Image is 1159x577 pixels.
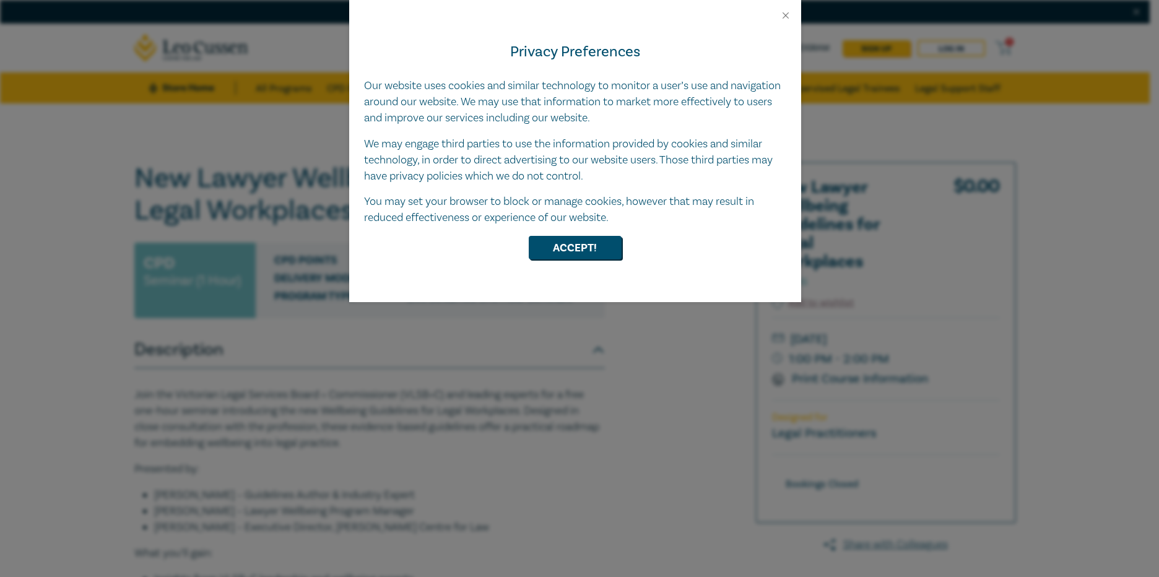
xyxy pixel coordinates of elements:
[364,41,786,63] h4: Privacy Preferences
[780,10,791,21] button: Close
[529,236,622,259] button: Accept!
[364,78,786,126] p: Our website uses cookies and similar technology to monitor a user’s use and navigation around our...
[364,136,786,184] p: We may engage third parties to use the information provided by cookies and similar technology, in...
[364,194,786,226] p: You may set your browser to block or manage cookies, however that may result in reduced effective...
